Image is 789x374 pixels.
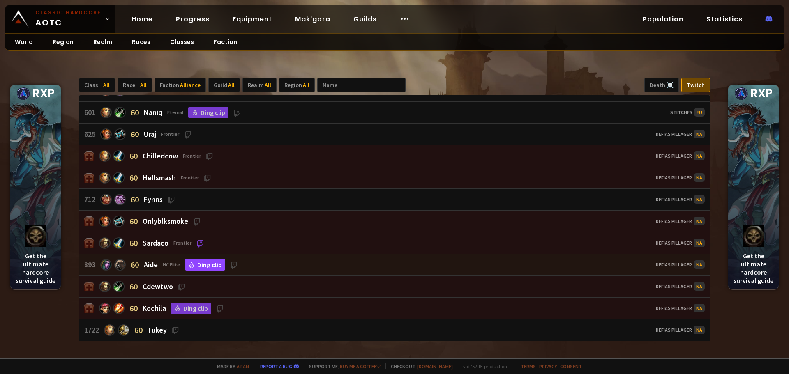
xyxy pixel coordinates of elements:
[129,216,138,226] div: 60
[458,363,507,369] span: v. d752d5 - production
[143,216,188,226] div: Onlyblksmoke
[35,9,101,29] span: AOTC
[521,363,536,369] a: Terms
[656,217,705,225] div: Defias Pillager
[79,78,115,92] div: Class
[79,124,710,145] a: 62560UrajFrontierDefias Pillager NA
[694,304,705,312] div: NA
[144,195,163,204] div: Fynns
[656,304,705,312] div: Defias Pillager
[656,326,705,334] div: Defias Pillager
[694,217,705,225] div: NA
[160,34,204,50] a: Classes
[144,108,183,117] div: Naniq
[656,130,705,138] div: Defias Pillager
[670,108,705,117] div: Stitches
[656,282,705,291] div: Defias Pillager
[188,107,228,118] a: Ding clip
[260,363,292,369] a: Report a bug
[656,239,705,247] div: Defias Pillager
[681,78,710,92] div: Twitch
[636,11,690,28] a: Population
[694,130,705,138] div: NA
[148,325,167,335] div: Tukey
[84,325,104,335] div: 1722
[143,151,201,161] div: Chilledcow
[10,85,61,102] div: RXP
[694,239,705,247] div: NA
[735,87,748,100] img: rxp logo
[694,195,705,204] div: NA
[129,151,138,161] div: 60
[79,211,710,232] a: 60OnlyblksmokeDefias Pillager NA
[226,11,279,28] a: Equipment
[288,11,337,28] a: Mak'gora
[728,85,779,102] div: RXP
[317,78,406,92] input: Name
[144,129,179,139] div: Uraj
[84,129,100,139] div: 625
[163,262,180,268] div: HC Elite
[183,153,201,159] div: Frontier
[700,11,749,28] a: Statistics
[228,81,235,89] span: All
[304,363,381,369] span: Support me,
[167,109,183,115] div: Eternal
[35,9,101,16] small: Classic Hardcore
[560,363,582,369] a: Consent
[140,81,147,89] span: All
[143,303,166,313] div: Kochila
[694,326,705,334] div: NA
[694,151,705,160] div: NA
[17,87,30,100] img: rxp logo
[5,5,115,33] a: Classic HardcoreAOTC
[5,34,43,50] a: World
[10,85,61,290] a: rxp logoRXPlogo hcGet the ultimate hardcore survival guide
[694,173,705,182] div: NA
[694,108,705,117] div: EU
[118,78,152,92] div: Race
[84,108,100,117] div: 601
[694,260,705,269] div: NA
[212,363,249,369] span: Made by
[204,34,247,50] a: Faction
[10,220,61,289] div: Get the ultimate hardcore survival guide
[539,363,557,369] a: Privacy
[83,34,122,50] a: Realm
[129,238,138,248] div: 60
[242,78,277,92] div: Realm
[103,81,110,89] span: All
[237,363,249,369] a: a fan
[79,189,710,211] a: 71260FynnsDefias Pillager NA
[79,145,710,167] a: 60ChilledcowFrontierDefias Pillager NA
[79,102,710,124] a: 60160NaniqEternalDing clipStitches EU
[728,220,779,289] div: Get the ultimate hardcore survival guide
[143,238,191,248] div: Sardaco
[656,173,705,182] div: Defias Pillager
[79,167,710,189] a: 60HellsmashFrontierDefias Pillager NA
[180,81,201,89] span: Alliance
[43,34,83,50] a: Region
[84,260,100,269] div: 893
[185,259,225,271] a: Ding clip
[173,240,191,246] div: Frontier
[656,151,705,160] div: Defias Pillager
[181,174,199,181] div: Frontier
[131,129,139,139] div: 60
[129,172,138,183] div: 60
[79,254,710,276] a: 89360AideHC EliteDing clipDefias Pillager NA
[656,195,705,204] div: Defias Pillager
[656,260,705,269] div: Defias Pillager
[129,281,138,291] div: 60
[385,363,453,369] span: Checkout
[303,81,309,89] span: All
[134,325,143,335] div: 60
[144,260,180,269] div: Aide
[131,107,139,117] div: 60
[131,259,139,270] div: 60
[131,194,139,204] div: 60
[84,195,100,204] div: 712
[143,173,199,182] div: Hellsmash
[25,225,46,247] img: logo hc
[347,11,383,28] a: Guilds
